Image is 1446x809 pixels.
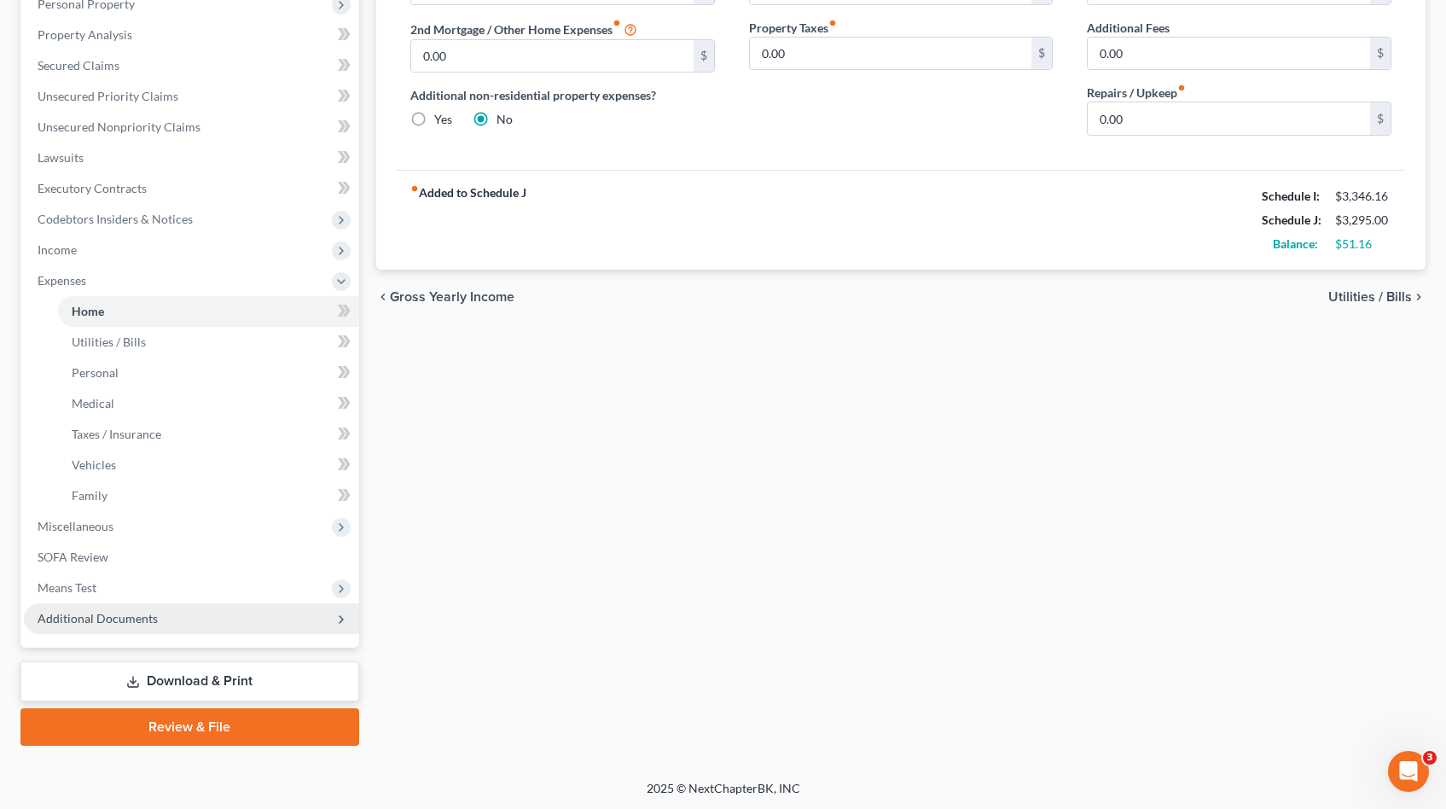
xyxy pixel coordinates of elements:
[750,38,1032,70] input: --
[410,184,419,193] i: fiber_manual_record
[38,212,193,226] span: Codebtors Insiders & Notices
[1177,84,1186,92] i: fiber_manual_record
[38,242,77,257] span: Income
[1335,212,1391,229] div: $3,295.00
[749,19,837,37] label: Property Taxes
[58,419,359,450] a: Taxes / Insurance
[72,335,146,349] span: Utilities / Bills
[434,111,452,128] label: Yes
[38,273,86,288] span: Expenses
[1088,102,1370,135] input: --
[1328,290,1426,304] button: Utilities / Bills chevron_right
[24,542,359,573] a: SOFA Review
[38,89,178,103] span: Unsecured Priority Claims
[613,19,621,27] i: fiber_manual_record
[1031,38,1052,70] div: $
[58,358,359,388] a: Personal
[376,290,390,304] i: chevron_left
[38,150,84,165] span: Lawsuits
[410,184,526,256] strong: Added to Schedule J
[58,450,359,480] a: Vehicles
[38,519,113,533] span: Miscellaneous
[390,290,514,304] span: Gross Yearly Income
[58,388,359,419] a: Medical
[1370,102,1391,135] div: $
[24,50,359,81] a: Secured Claims
[24,112,359,143] a: Unsecured Nonpriority Claims
[694,40,714,73] div: $
[1423,751,1437,765] span: 3
[1087,19,1170,37] label: Additional Fees
[58,327,359,358] a: Utilities / Bills
[410,19,637,39] label: 2nd Mortgage / Other Home Expenses
[828,19,837,27] i: fiber_manual_record
[38,611,158,626] span: Additional Documents
[20,708,359,746] a: Review & File
[1273,236,1318,251] strong: Balance:
[410,86,715,104] label: Additional non-residential property expenses?
[38,181,147,195] span: Executory Contracts
[24,143,359,173] a: Lawsuits
[38,580,96,595] span: Means Test
[24,81,359,112] a: Unsecured Priority Claims
[1412,290,1426,304] i: chevron_right
[1087,84,1186,102] label: Repairs / Upkeep
[72,457,116,472] span: Vehicles
[72,427,161,441] span: Taxes / Insurance
[1328,290,1412,304] span: Utilities / Bills
[24,20,359,50] a: Property Analysis
[38,27,132,42] span: Property Analysis
[58,480,359,511] a: Family
[376,290,514,304] button: chevron_left Gross Yearly Income
[1262,212,1321,227] strong: Schedule J:
[497,111,513,128] label: No
[1335,236,1391,253] div: $51.16
[72,396,114,410] span: Medical
[1388,751,1429,792] iframe: Intercom live chat
[1088,38,1370,70] input: --
[20,661,359,701] a: Download & Print
[1335,188,1391,205] div: $3,346.16
[38,119,200,134] span: Unsecured Nonpriority Claims
[24,173,359,204] a: Executory Contracts
[38,58,119,73] span: Secured Claims
[1370,38,1391,70] div: $
[411,40,694,73] input: --
[1262,189,1320,203] strong: Schedule I:
[72,304,104,318] span: Home
[72,488,107,503] span: Family
[38,550,108,564] span: SOFA Review
[58,296,359,327] a: Home
[72,365,119,380] span: Personal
